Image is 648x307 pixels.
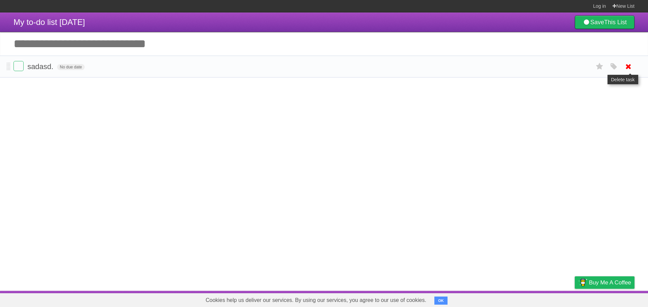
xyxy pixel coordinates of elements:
[485,293,499,305] a: About
[57,64,84,70] span: No due date
[13,18,85,27] span: My to-do list [DATE]
[13,61,24,71] label: Done
[593,61,606,72] label: Star task
[578,277,587,288] img: Buy me a coffee
[566,293,584,305] a: Privacy
[507,293,535,305] a: Developers
[592,293,634,305] a: Suggest a feature
[543,293,558,305] a: Terms
[575,276,634,289] a: Buy me a coffee
[199,294,433,307] span: Cookies help us deliver our services. By using our services, you agree to our use of cookies.
[27,62,55,71] span: sadasd.
[575,16,634,29] a: SaveThis List
[604,19,627,26] b: This List
[434,297,448,305] button: OK
[589,277,631,288] span: Buy me a coffee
